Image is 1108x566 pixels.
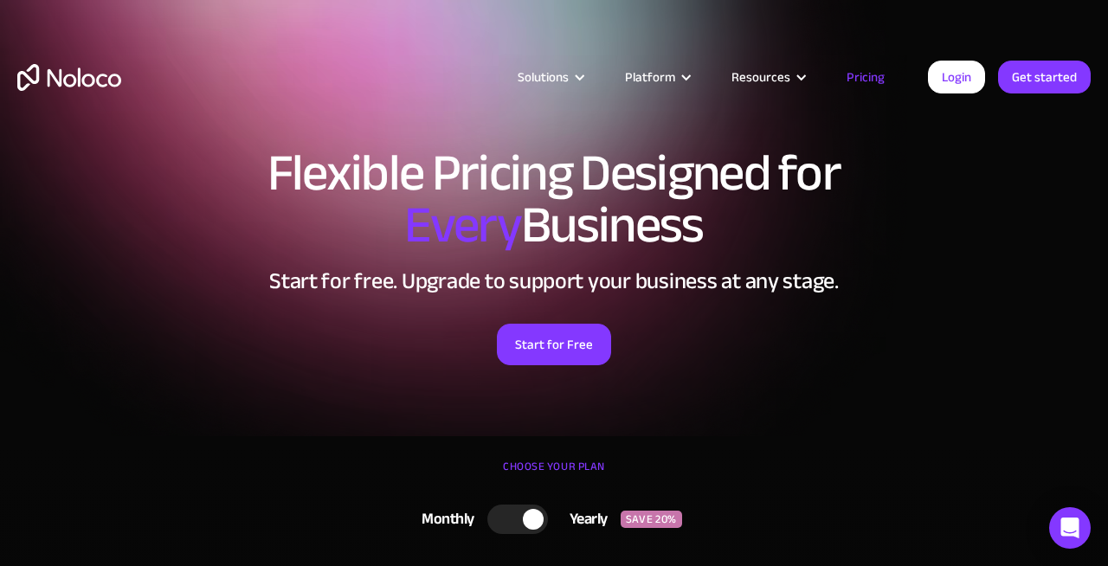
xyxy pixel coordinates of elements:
[1049,507,1091,549] div: Open Intercom Messenger
[625,66,675,88] div: Platform
[404,177,521,273] span: Every
[400,506,487,532] div: Monthly
[518,66,569,88] div: Solutions
[17,268,1091,294] h2: Start for free. Upgrade to support your business at any stage.
[17,147,1091,251] h1: Flexible Pricing Designed for Business
[603,66,710,88] div: Platform
[998,61,1091,93] a: Get started
[825,66,906,88] a: Pricing
[497,324,611,365] a: Start for Free
[17,453,1091,497] div: CHOOSE YOUR PLAN
[548,506,621,532] div: Yearly
[621,511,682,528] div: SAVE 20%
[710,66,825,88] div: Resources
[731,66,790,88] div: Resources
[496,66,603,88] div: Solutions
[17,64,121,91] a: home
[928,61,985,93] a: Login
